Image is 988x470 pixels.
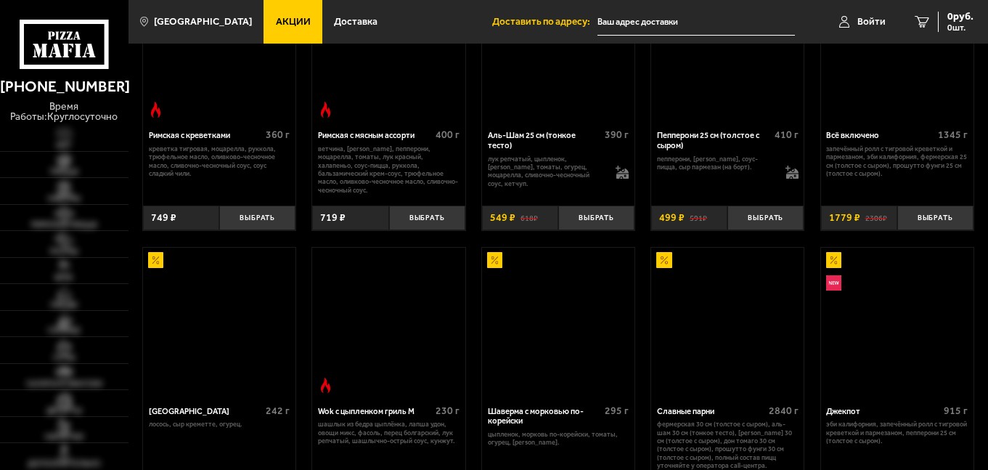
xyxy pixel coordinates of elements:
span: Акции [276,17,311,27]
p: цыпленок, морковь по-корейски, томаты, огурец, [PERSON_NAME]. [488,430,629,447]
span: [GEOGRAPHIC_DATA] [154,17,252,27]
span: 2840 г [769,405,799,417]
span: 499 ₽ [659,213,685,223]
img: Акционный [826,252,841,267]
span: 295 г [605,405,629,417]
span: 400 г [436,129,460,141]
span: 230 г [436,405,460,417]
img: Острое блюдо [318,378,333,393]
span: 1779 ₽ [829,213,860,223]
div: Римская с мясным ассорти [318,131,432,141]
div: Римская с креветками [149,131,263,141]
div: Wok с цыпленком гриль M [318,407,432,417]
p: ветчина, [PERSON_NAME], пепперони, моцарелла, томаты, лук красный, халапеньо, соус-пицца, руккола... [318,145,460,194]
p: лосось, Сыр креметте, огурец. [149,420,290,428]
a: АкционныйНовинкаДжекпот [821,248,973,399]
p: пепперони, [PERSON_NAME], соус-пицца, сыр пармезан (на борт). [657,155,775,171]
span: 410 г [775,129,799,141]
span: 549 ₽ [490,213,515,223]
s: 2306 ₽ [865,213,887,223]
span: 0 руб. [947,12,973,22]
img: Акционный [148,252,163,267]
p: шашлык из бедра цыплёнка, лапша удон, овощи микс, фасоль, перец болгарский, лук репчатый, шашлычн... [318,420,460,445]
span: 719 ₽ [320,213,346,223]
span: Доставить по адресу: [492,17,597,27]
div: Аль-Шам 25 см (тонкое тесто) [488,131,602,150]
div: Всё включено [826,131,934,141]
span: Доставка [334,17,377,27]
a: АкционныйШаверма с морковью по-корейски [482,248,634,399]
a: АкционныйФиладельфия [143,248,295,399]
p: Фермерская 30 см (толстое с сыром), Аль-Шам 30 см (тонкое тесто), [PERSON_NAME] 30 см (толстое с ... [657,420,799,469]
img: Акционный [656,252,671,267]
button: Выбрать [389,206,465,231]
img: Острое блюдо [318,102,333,117]
button: Выбрать [897,206,973,231]
s: 591 ₽ [690,213,707,223]
span: 360 г [266,129,290,141]
input: Ваш адрес доставки [597,9,795,36]
button: Выбрать [219,206,295,231]
span: 242 г [266,405,290,417]
p: Эби Калифорния, Запечённый ролл с тигровой креветкой и пармезаном, Пепперони 25 см (толстое с сыр... [826,420,968,445]
img: Новинка [826,275,841,291]
span: 390 г [605,129,629,141]
p: лук репчатый, цыпленок, [PERSON_NAME], томаты, огурец, моцарелла, сливочно-чесночный соус, кетчуп. [488,155,605,187]
a: АкционныйСлавные парни [651,248,804,399]
div: Джекпот [826,407,940,417]
div: Пепперони 25 см (толстое с сыром) [657,131,771,150]
span: 915 г [944,405,968,417]
span: 749 ₽ [151,213,176,223]
p: Запечённый ролл с тигровой креветкой и пармезаном, Эби Калифорния, Фермерская 25 см (толстое с сы... [826,145,968,177]
img: Акционный [487,252,502,267]
span: Войти [857,17,886,27]
div: [GEOGRAPHIC_DATA] [149,407,263,417]
div: Шаверма с морковью по-корейски [488,407,602,426]
s: 618 ₽ [520,213,538,223]
div: Славные парни [657,407,765,417]
button: Выбрать [727,206,804,231]
span: 1345 г [938,129,968,141]
span: 0 шт. [947,23,973,32]
img: Острое блюдо [148,102,163,117]
a: Острое блюдоWok с цыпленком гриль M [312,248,465,399]
button: Выбрать [558,206,634,231]
p: креветка тигровая, моцарелла, руккола, трюфельное масло, оливково-чесночное масло, сливочно-чесно... [149,145,290,177]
